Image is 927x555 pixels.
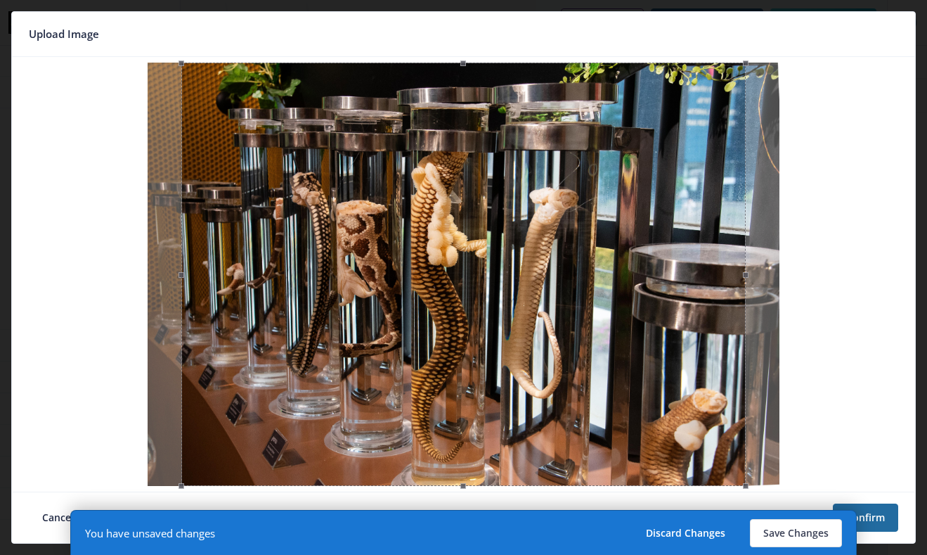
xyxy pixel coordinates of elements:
button: Cancel [29,504,87,532]
span: Upload Image [29,23,99,45]
div: You have unsaved changes [85,526,215,540]
button: Confirm [833,504,898,532]
button: Discard Changes [633,519,739,547]
img: 2Q== [148,63,779,486]
button: Save Changes [750,519,842,547]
